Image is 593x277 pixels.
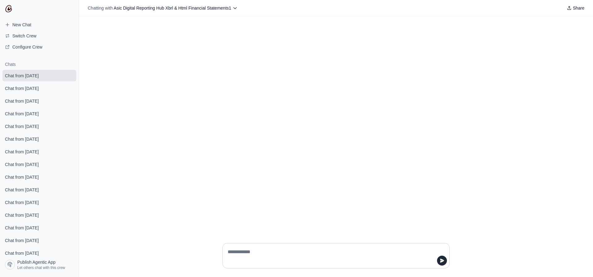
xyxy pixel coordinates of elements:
[5,199,39,206] span: Chat from [DATE]
[5,149,39,155] span: Chat from [DATE]
[2,121,76,132] a: Chat from [DATE]
[2,95,76,107] a: Chat from [DATE]
[5,225,39,231] span: Chat from [DATE]
[85,4,240,12] button: Chatting with Asic Digital Reporting Hub Xbrl & Html Financial Statements1
[2,235,76,246] a: Chat from [DATE]
[2,133,76,145] a: Chat from [DATE]
[2,31,76,41] button: Switch Crew
[5,250,39,256] span: Chat from [DATE]
[2,146,76,157] a: Chat from [DATE]
[5,187,39,193] span: Chat from [DATE]
[2,159,76,170] a: Chat from [DATE]
[12,44,42,50] span: Configure Crew
[2,222,76,233] a: Chat from [DATE]
[5,212,39,218] span: Chat from [DATE]
[5,73,39,79] span: Chat from [DATE]
[2,42,76,52] a: Configure Crew
[114,6,231,11] span: Asic Digital Reporting Hub Xbrl & Html Financial Statements1
[564,4,587,12] button: Share
[2,83,76,94] a: Chat from [DATE]
[5,161,39,168] span: Chat from [DATE]
[17,259,56,265] span: Publish Agentic App
[5,85,39,92] span: Chat from [DATE]
[5,237,39,244] span: Chat from [DATE]
[5,174,39,180] span: Chat from [DATE]
[2,20,76,30] a: New Chat
[2,197,76,208] a: Chat from [DATE]
[5,123,39,130] span: Chat from [DATE]
[5,5,12,12] img: CrewAI Logo
[5,111,39,117] span: Chat from [DATE]
[5,98,39,104] span: Chat from [DATE]
[2,257,76,272] a: Publish Agentic App Let others chat with this crew
[12,22,31,28] span: New Chat
[573,5,584,11] span: Share
[2,108,76,119] a: Chat from [DATE]
[2,70,76,81] a: Chat from [DATE]
[88,5,113,11] span: Chatting with
[12,33,36,39] span: Switch Crew
[2,171,76,183] a: Chat from [DATE]
[5,136,39,142] span: Chat from [DATE]
[2,247,76,259] a: Chat from [DATE]
[2,209,76,221] a: Chat from [DATE]
[17,265,65,270] span: Let others chat with this crew
[2,184,76,195] a: Chat from [DATE]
